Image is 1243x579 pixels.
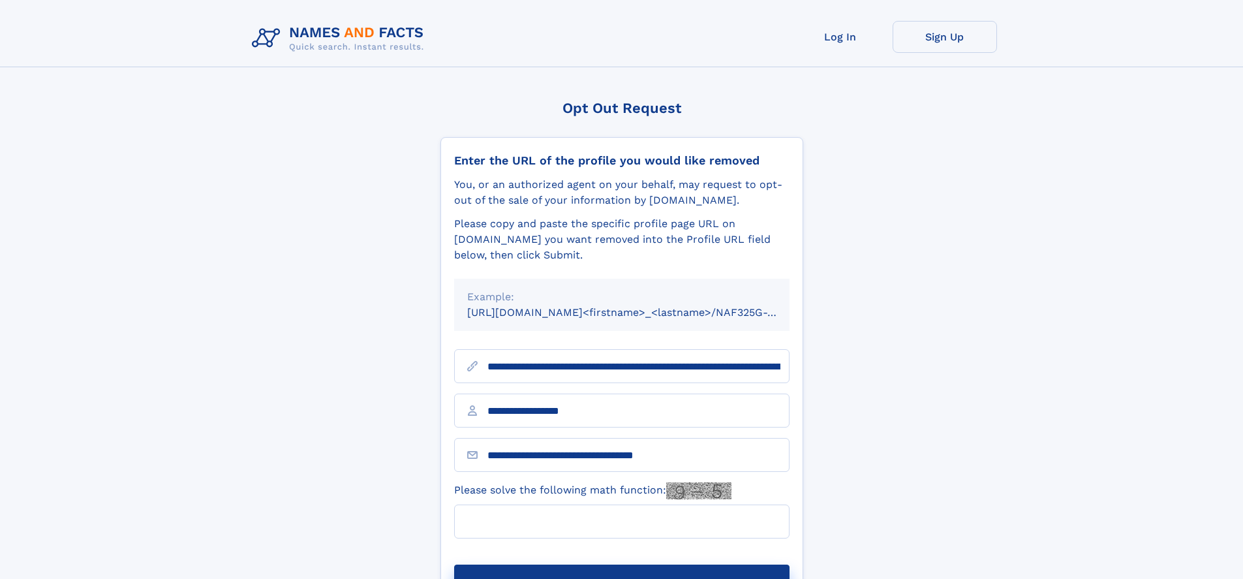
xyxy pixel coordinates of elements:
[454,216,790,263] div: Please copy and paste the specific profile page URL on [DOMAIN_NAME] you want removed into the Pr...
[467,306,814,319] small: [URL][DOMAIN_NAME]<firstname>_<lastname>/NAF325G-xxxxxxxx
[454,482,731,499] label: Please solve the following math function:
[467,289,776,305] div: Example:
[440,100,803,116] div: Opt Out Request
[893,21,997,53] a: Sign Up
[247,21,435,56] img: Logo Names and Facts
[454,177,790,208] div: You, or an authorized agent on your behalf, may request to opt-out of the sale of your informatio...
[788,21,893,53] a: Log In
[454,153,790,168] div: Enter the URL of the profile you would like removed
